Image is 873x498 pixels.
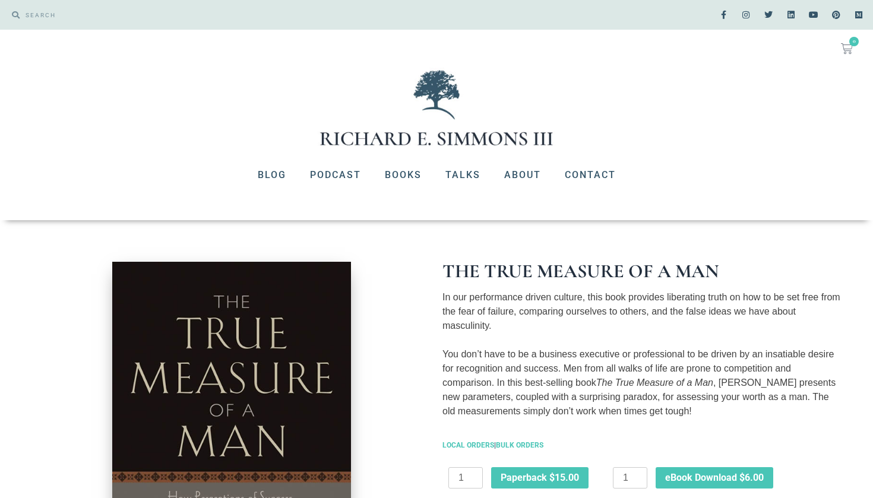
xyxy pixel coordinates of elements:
[665,473,764,483] span: eBook Download $6.00
[298,160,373,191] a: Podcast
[442,440,840,451] p: |
[827,36,867,62] a: 0
[442,262,840,281] h1: The True Measure of a Man
[442,292,840,331] span: In our performance driven culture, this book provides liberating truth on how to be set free from...
[20,6,431,24] input: SEARCH
[849,37,859,46] span: 0
[501,473,579,483] span: Paperback $15.00
[442,441,494,449] a: LOCAL ORDERS
[246,160,298,191] a: Blog
[492,160,553,191] a: About
[656,467,773,489] button: eBook Download $6.00
[596,378,713,388] em: The True Measure of a Man
[496,441,543,449] a: BULK ORDERS
[491,467,589,489] button: Paperback $15.00
[553,160,628,191] a: Contact
[613,467,647,489] input: Product quantity
[373,160,434,191] a: Books
[434,160,492,191] a: Talks
[448,467,483,489] input: Product quantity
[442,349,836,416] span: You don’t have to be a business executive or professional to be driven by an insatiable desire fo...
